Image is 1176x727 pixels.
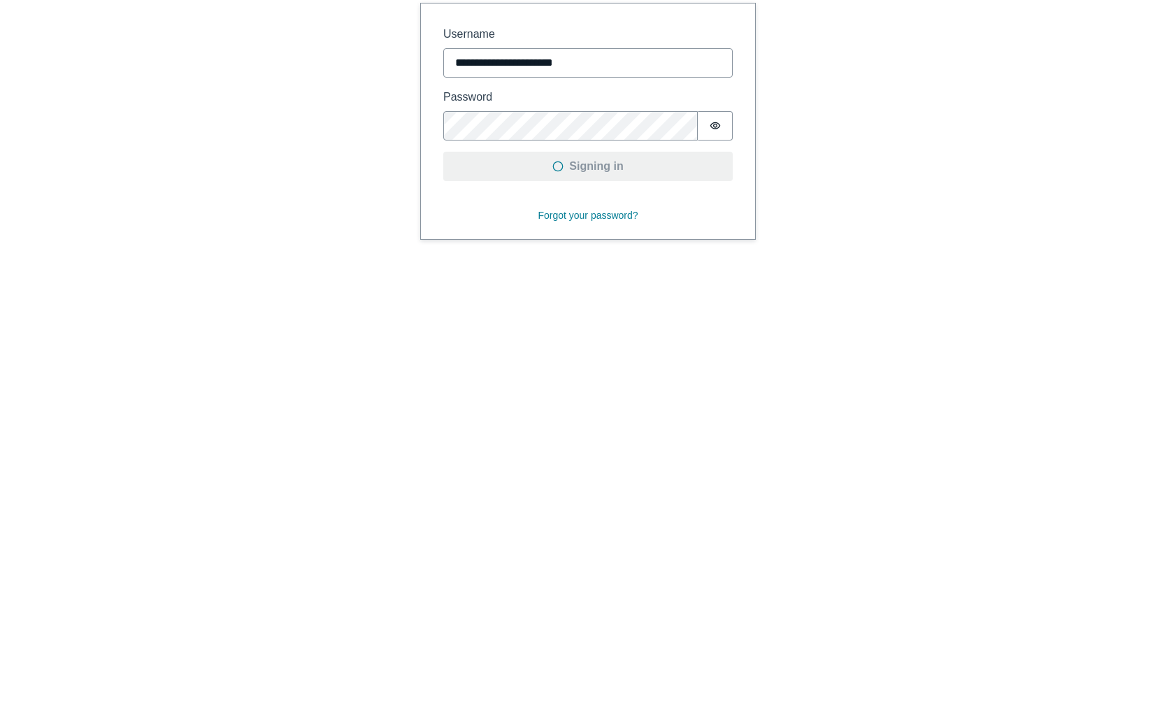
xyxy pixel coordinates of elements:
[443,26,733,43] label: Username
[698,111,733,141] button: Show password
[443,152,733,181] button: Signing in
[552,158,623,175] span: Signing in
[443,89,733,106] label: Password
[529,203,647,228] button: Forgot your password?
